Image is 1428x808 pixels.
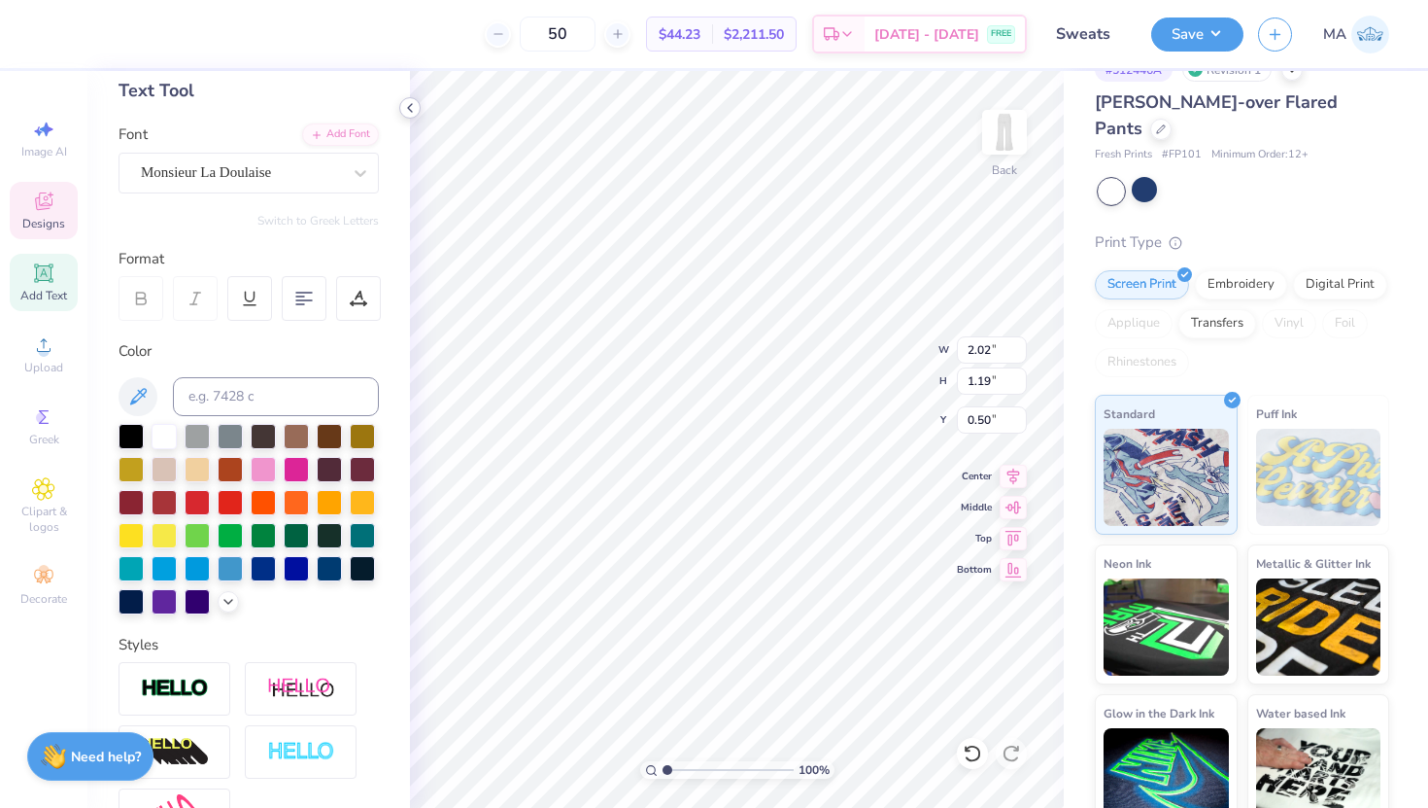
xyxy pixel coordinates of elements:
span: MA [1323,23,1346,46]
div: Print Type [1095,231,1389,254]
input: Untitled Design [1041,15,1137,53]
span: Center [957,470,992,483]
div: Add Font [302,123,379,146]
span: 100 % [799,761,830,779]
span: Neon Ink [1104,553,1151,574]
span: Upload [24,360,63,375]
div: Embroidery [1195,270,1287,299]
a: MA [1323,16,1389,53]
div: Back [992,161,1017,179]
div: Screen Print [1095,270,1189,299]
span: $44.23 [659,24,700,45]
input: – – [520,17,595,52]
div: Vinyl [1262,309,1316,338]
span: Fresh Prints [1095,147,1152,163]
img: Shadow [267,677,335,701]
div: Rhinestones [1095,348,1189,377]
span: Add Text [20,288,67,303]
div: Foil [1322,309,1368,338]
span: Image AI [21,144,67,159]
div: Text Tool [119,78,379,104]
div: Styles [119,634,379,656]
img: Negative Space [267,741,335,763]
span: Clipart & logos [10,504,78,535]
img: Back [985,113,1024,152]
span: # FP101 [1162,147,1202,163]
span: Water based Ink [1256,703,1345,723]
span: FREE [991,27,1011,41]
button: Save [1151,18,1243,52]
img: Metallic & Glitter Ink [1256,579,1381,676]
span: [DATE] - [DATE] [874,24,979,45]
label: Font [119,123,148,146]
span: Greek [29,432,59,447]
img: Standard [1104,429,1229,526]
span: Middle [957,501,992,514]
img: Mahitha Anumola [1351,16,1389,53]
strong: Need help? [71,748,141,766]
div: Format [119,248,381,270]
span: Top [957,532,992,545]
img: Stroke [141,678,209,700]
span: [PERSON_NAME]-over Flared Pants [1095,90,1338,140]
input: e.g. 7428 c [173,377,379,416]
span: Designs [22,216,65,231]
span: Decorate [20,591,67,607]
span: Bottom [957,563,992,577]
div: Digital Print [1293,270,1387,299]
div: Applique [1095,309,1173,338]
img: Neon Ink [1104,579,1229,676]
span: Standard [1104,404,1155,424]
button: Switch to Greek Letters [257,213,379,228]
span: Metallic & Glitter Ink [1256,553,1371,574]
span: Puff Ink [1256,404,1297,424]
img: Puff Ink [1256,429,1381,526]
div: Transfers [1178,309,1256,338]
span: $2,211.50 [724,24,784,45]
img: 3d Illusion [141,737,209,768]
span: Minimum Order: 12 + [1211,147,1309,163]
span: Glow in the Dark Ink [1104,703,1214,723]
div: Color [119,340,379,363]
